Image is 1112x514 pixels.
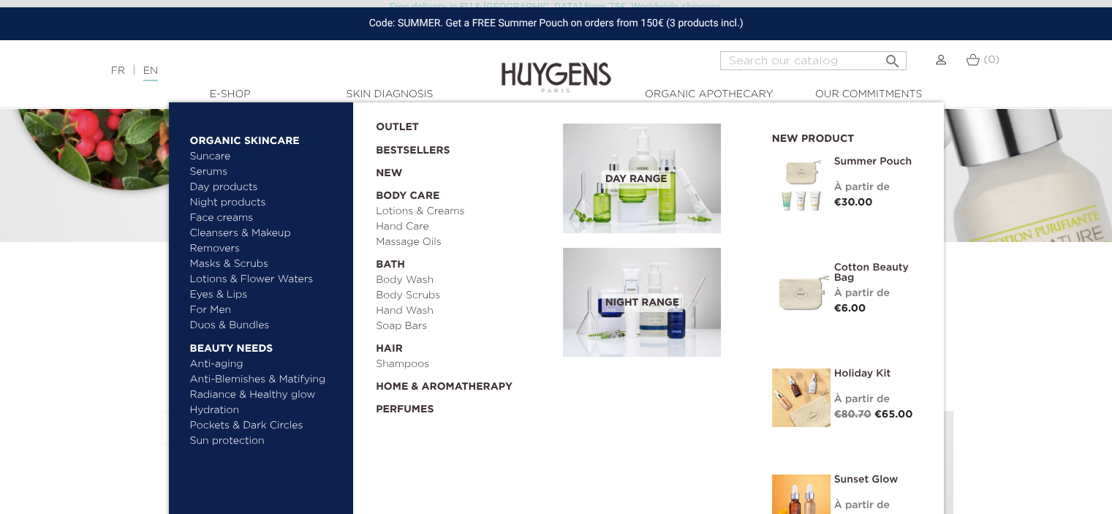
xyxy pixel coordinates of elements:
[563,248,721,358] img: routine_nuit_banner.jpg
[190,226,343,257] a: Cleansers & Makeup Removers
[190,165,343,180] a: Serums
[190,434,343,449] a: Sun protection
[190,211,343,226] a: Face creams
[772,156,831,215] img: Summer pouch
[563,124,750,233] a: Day Range
[795,87,942,102] a: Our commitments
[879,47,905,67] button: 
[834,475,922,485] a: Sunset Glow
[834,392,922,407] div: À partir de
[190,180,343,195] a: Day products
[157,87,303,102] a: E-Shop
[317,87,463,102] a: Skin Diagnosis
[772,369,831,427] img: Holiday kit
[190,333,343,357] a: Beauty needs
[104,62,453,80] div: |
[376,235,553,250] a: Massage Oils
[376,334,553,357] a: Hair
[190,287,343,303] a: Eyes & Lips
[834,498,922,513] div: À partir de
[190,318,343,333] a: Duos & Bundles
[190,149,343,165] a: Suncare
[883,48,901,66] i: 
[190,257,343,272] a: Masks & Scrubs
[602,170,671,189] span: Day Range
[602,294,683,312] span: Night Range
[190,303,343,318] a: For Men
[834,369,922,379] a: Holiday Kit
[376,288,553,303] a: Body Scrubs
[834,303,866,314] span: €6.00
[834,180,922,195] div: À partir de
[376,319,553,334] a: Soap Bars
[834,409,871,420] span: €80.70
[502,39,611,95] img: Huygens
[376,250,553,273] a: Bath
[376,303,553,319] a: Hand Wash
[834,262,922,283] a: Cotton Beauty Bag
[772,262,831,321] img: Cotton Beauty Bag
[190,372,343,388] a: Anti-Blemishes & Matifying
[143,66,158,81] a: EN
[720,51,907,70] input: Search
[190,126,343,149] a: Organic Skincare
[834,197,873,208] span: €30.00
[834,156,922,167] a: Summer pouch
[834,286,922,301] div: À partir de
[376,372,553,395] a: Home & Aromatherapy
[376,181,553,204] a: Body Care
[772,128,922,145] h2: New product
[376,204,553,219] a: Lotions & Creams
[190,403,343,418] a: Hydration
[190,195,330,211] a: Night products
[636,87,782,102] a: Organic Apothecary
[376,219,553,235] a: Hand Care
[376,357,553,372] a: Shampoos
[190,357,343,372] a: Anti-aging
[563,124,721,233] img: routine_jour_banner.jpg
[874,409,912,420] span: €65.00
[162,411,343,445] button: Relevance
[376,395,553,417] a: Perfumes
[376,273,553,288] a: Body Wash
[563,248,750,358] a: Night Range
[376,159,553,181] a: New
[983,55,999,65] span: (0)
[376,113,540,135] a: OUTLET
[111,66,125,76] a: FR
[190,272,343,287] a: Lotions & Flower Waters
[376,135,540,159] a: Bestsellers
[190,388,343,403] a: Radiance & Healthy glow
[190,418,343,434] a: Pockets & Dark Circles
